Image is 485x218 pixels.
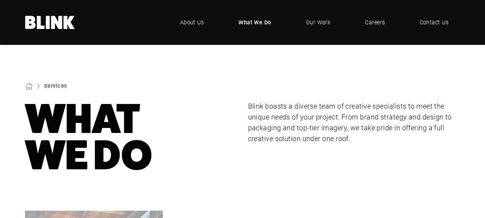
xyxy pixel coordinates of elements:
p: Blink boasts a diverse team of creative specialists to meet the unique needs of your project. Fro... [248,101,460,144]
h1: What [25,101,237,174]
nobr: We Do [25,131,152,179]
a: About Us [169,11,216,34]
span: Contact Us [420,18,449,27]
span: Careers [365,18,385,27]
a: Services [44,82,67,89]
a: Our Work [294,11,342,34]
a: What We Do [227,11,283,34]
span: About Us [180,18,204,27]
a: Home [25,16,75,29]
span: What We Do [238,18,271,27]
a: Contact Us [408,11,460,34]
span: Our Work [306,18,331,27]
a: Careers [353,11,396,34]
